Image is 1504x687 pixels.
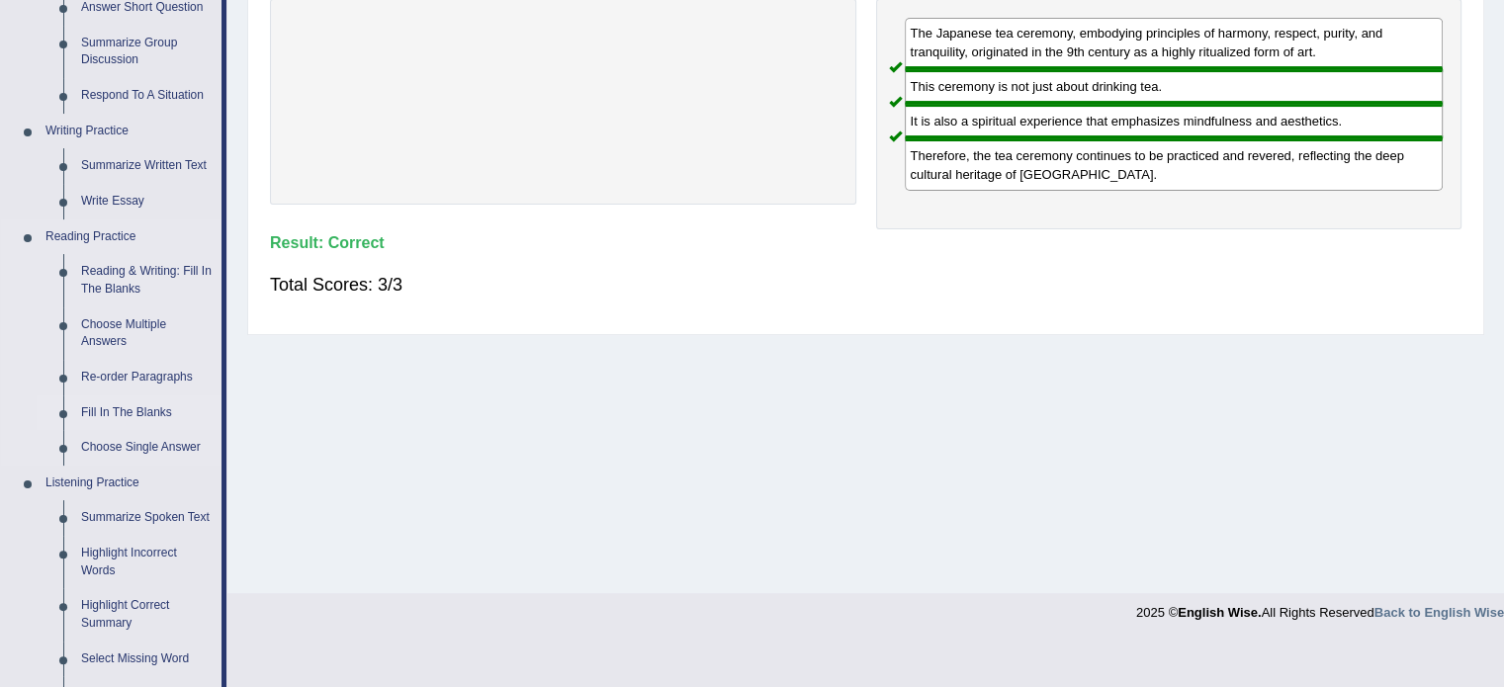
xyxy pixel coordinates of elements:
[905,18,1444,69] div: The Japanese tea ceremony, embodying principles of harmony, respect, purity, and tranquility, ori...
[270,234,1461,252] h4: Result:
[72,430,221,466] a: Choose Single Answer
[72,642,221,677] a: Select Missing Word
[37,114,221,149] a: Writing Practice
[905,138,1444,190] div: Therefore, the tea ceremony continues to be practiced and revered, reflecting the deep cultural h...
[1136,593,1504,622] div: 2025 © All Rights Reserved
[270,261,1461,308] div: Total Scores: 3/3
[72,148,221,184] a: Summarize Written Text
[72,360,221,395] a: Re-order Paragraphs
[72,500,221,536] a: Summarize Spoken Text
[37,219,221,255] a: Reading Practice
[905,104,1444,138] div: It is also a spiritual experience that emphasizes mindfulness and aesthetics.
[1178,605,1261,620] strong: English Wise.
[1374,605,1504,620] a: Back to English Wise
[72,395,221,431] a: Fill In The Blanks
[72,254,221,306] a: Reading & Writing: Fill In The Blanks
[72,588,221,641] a: Highlight Correct Summary
[72,26,221,78] a: Summarize Group Discussion
[72,536,221,588] a: Highlight Incorrect Words
[37,466,221,501] a: Listening Practice
[905,69,1444,104] div: This ceremony is not just about drinking tea.
[72,184,221,219] a: Write Essay
[72,78,221,114] a: Respond To A Situation
[72,307,221,360] a: Choose Multiple Answers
